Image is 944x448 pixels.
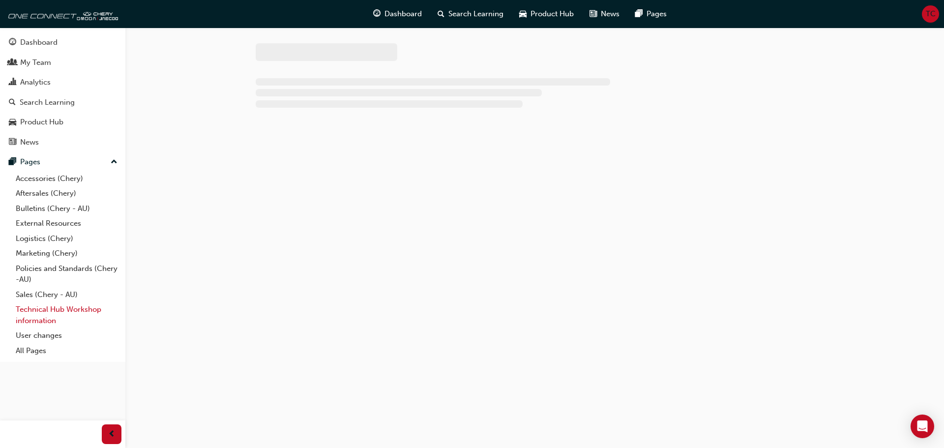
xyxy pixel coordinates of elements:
[20,137,39,148] div: News
[4,73,121,91] a: Analytics
[438,8,444,20] span: search-icon
[12,216,121,231] a: External Resources
[430,4,511,24] a: search-iconSearch Learning
[601,8,619,20] span: News
[531,8,574,20] span: Product Hub
[12,343,121,358] a: All Pages
[12,186,121,201] a: Aftersales (Chery)
[12,231,121,246] a: Logistics (Chery)
[647,8,667,20] span: Pages
[448,8,503,20] span: Search Learning
[111,156,118,169] span: up-icon
[12,171,121,186] a: Accessories (Chery)
[384,8,422,20] span: Dashboard
[635,8,643,20] span: pages-icon
[4,133,121,151] a: News
[4,31,121,153] button: DashboardMy TeamAnalyticsSearch LearningProduct HubNews
[20,37,58,48] div: Dashboard
[373,8,381,20] span: guage-icon
[582,4,627,24] a: news-iconNews
[5,4,118,24] img: oneconnect
[12,287,121,302] a: Sales (Chery - AU)
[926,8,936,20] span: TC
[4,54,121,72] a: My Team
[20,117,63,128] div: Product Hub
[12,201,121,216] a: Bulletins (Chery - AU)
[9,78,16,87] span: chart-icon
[20,57,51,68] div: My Team
[20,77,51,88] div: Analytics
[20,97,75,108] div: Search Learning
[9,158,16,167] span: pages-icon
[12,246,121,261] a: Marketing (Chery)
[12,261,121,287] a: Policies and Standards (Chery -AU)
[511,4,582,24] a: car-iconProduct Hub
[9,59,16,67] span: people-icon
[20,156,40,168] div: Pages
[4,153,121,171] button: Pages
[4,93,121,112] a: Search Learning
[519,8,527,20] span: car-icon
[9,138,16,147] span: news-icon
[590,8,597,20] span: news-icon
[365,4,430,24] a: guage-iconDashboard
[4,33,121,52] a: Dashboard
[9,98,16,107] span: search-icon
[627,4,675,24] a: pages-iconPages
[4,113,121,131] a: Product Hub
[108,428,116,441] span: prev-icon
[12,302,121,328] a: Technical Hub Workshop information
[9,118,16,127] span: car-icon
[911,415,934,438] div: Open Intercom Messenger
[922,5,939,23] button: TC
[12,328,121,343] a: User changes
[9,38,16,47] span: guage-icon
